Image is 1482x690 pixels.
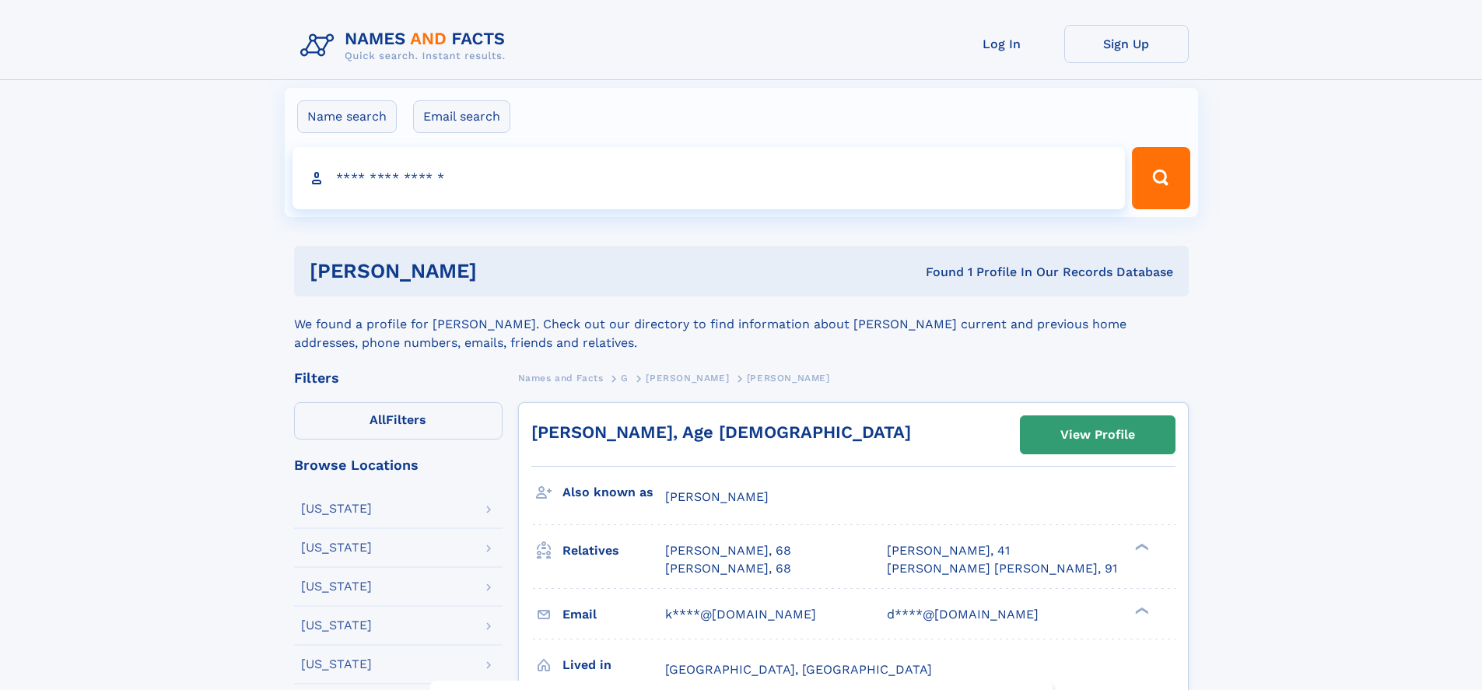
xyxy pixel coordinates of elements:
[370,412,386,427] span: All
[701,264,1173,281] div: Found 1 Profile In Our Records Database
[646,373,729,384] span: [PERSON_NAME]
[293,147,1126,209] input: search input
[301,658,372,671] div: [US_STATE]
[887,560,1117,577] a: [PERSON_NAME] [PERSON_NAME], 91
[562,479,665,506] h3: Also known as
[747,373,830,384] span: [PERSON_NAME]
[621,368,629,387] a: G
[294,371,503,385] div: Filters
[1021,416,1175,454] a: View Profile
[301,541,372,554] div: [US_STATE]
[301,619,372,632] div: [US_STATE]
[297,100,397,133] label: Name search
[562,652,665,678] h3: Lived in
[1132,147,1189,209] button: Search Button
[562,601,665,628] h3: Email
[294,296,1189,352] div: We found a profile for [PERSON_NAME]. Check out our directory to find information about [PERSON_N...
[665,542,791,559] a: [PERSON_NAME], 68
[665,662,932,677] span: [GEOGRAPHIC_DATA], [GEOGRAPHIC_DATA]
[887,542,1010,559] a: [PERSON_NAME], 41
[294,402,503,440] label: Filters
[665,489,769,504] span: [PERSON_NAME]
[621,373,629,384] span: G
[1131,542,1150,552] div: ❯
[310,261,702,281] h1: [PERSON_NAME]
[646,368,729,387] a: [PERSON_NAME]
[294,458,503,472] div: Browse Locations
[665,560,791,577] a: [PERSON_NAME], 68
[562,538,665,564] h3: Relatives
[1131,605,1150,615] div: ❯
[413,100,510,133] label: Email search
[301,580,372,593] div: [US_STATE]
[1064,25,1189,63] a: Sign Up
[294,25,518,67] img: Logo Names and Facts
[531,422,911,442] a: [PERSON_NAME], Age [DEMOGRAPHIC_DATA]
[301,503,372,515] div: [US_STATE]
[940,25,1064,63] a: Log In
[518,368,604,387] a: Names and Facts
[1060,417,1135,453] div: View Profile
